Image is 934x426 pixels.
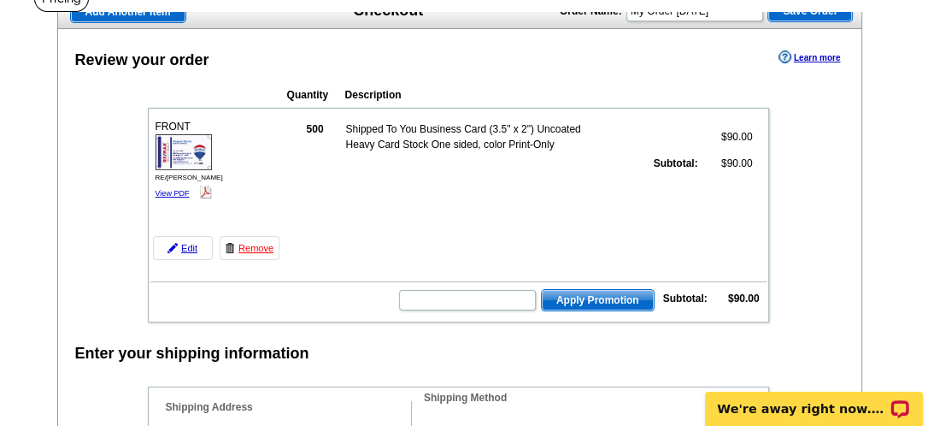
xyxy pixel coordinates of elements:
[344,86,657,104] th: Description
[166,401,411,413] h4: Shipping Address
[542,290,654,311] span: Apply Promotion
[167,243,178,253] img: pencil-icon.gif
[156,174,223,181] span: RE/[PERSON_NAME]
[422,390,508,405] legend: Shipping Method
[654,157,698,169] strong: Subtotal:
[153,236,213,260] a: Edit
[663,293,708,305] strong: Subtotal:
[345,121,593,153] td: Shipped To You Business Card (3.5" x 2") Uncoated Heavy Card Stock One sided, color Print-Only
[153,116,214,204] div: FRONT
[286,86,343,104] th: Quantity
[199,186,212,198] img: pdf_logo.png
[306,123,323,135] strong: 500
[220,236,279,260] a: Remove
[541,289,655,311] button: Apply Promotion
[156,189,190,198] a: View PDF
[225,243,235,253] img: trashcan-icon.gif
[156,134,212,170] img: small-thumb.jpg
[75,49,209,72] div: Review your order
[778,50,840,64] a: Learn more
[728,293,760,305] strong: $90.00
[71,2,185,22] span: Add Another Item
[70,1,186,23] a: Add Another Item
[701,155,754,172] td: $90.00
[694,372,934,426] iframe: LiveChat chat widget
[701,121,754,153] td: $90.00
[75,342,309,365] div: Enter your shipping information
